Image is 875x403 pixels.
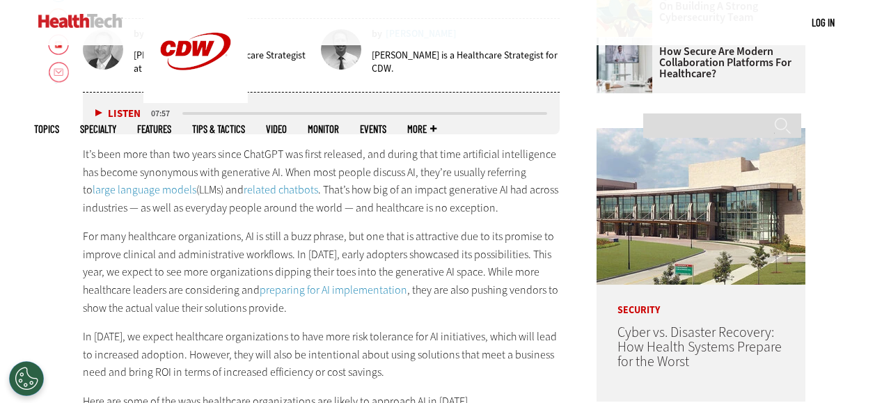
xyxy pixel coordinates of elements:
span: Topics [34,124,59,134]
a: CDW [143,92,248,106]
img: University of Vermont Medical Center’s main campus [597,128,805,285]
a: preparing for AI implementation [260,283,407,297]
a: MonITor [308,124,339,134]
p: Security [597,285,805,315]
div: Cookies Settings [9,361,44,396]
a: Tips & Tactics [192,124,245,134]
a: Log in [812,16,835,29]
a: Events [360,124,386,134]
p: In [DATE], we expect healthcare organizations to have more risk tolerance for AI initiatives, whi... [83,328,560,381]
a: Video [266,124,287,134]
button: Open Preferences [9,361,44,396]
div: User menu [812,15,835,30]
img: Home [38,14,123,28]
a: Features [137,124,171,134]
span: More [407,124,436,134]
a: Cyber vs. Disaster Recovery: How Health Systems Prepare for the Worst [617,323,782,371]
p: It’s been more than two years since ChatGPT was first released, and during that time artificial i... [83,145,560,216]
p: For many healthcare organizations, AI is still a buzz phrase, but one that is attractive due to i... [83,228,560,317]
span: Specialty [80,124,116,134]
a: related chatbots [244,182,318,197]
a: large language models [93,182,196,197]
